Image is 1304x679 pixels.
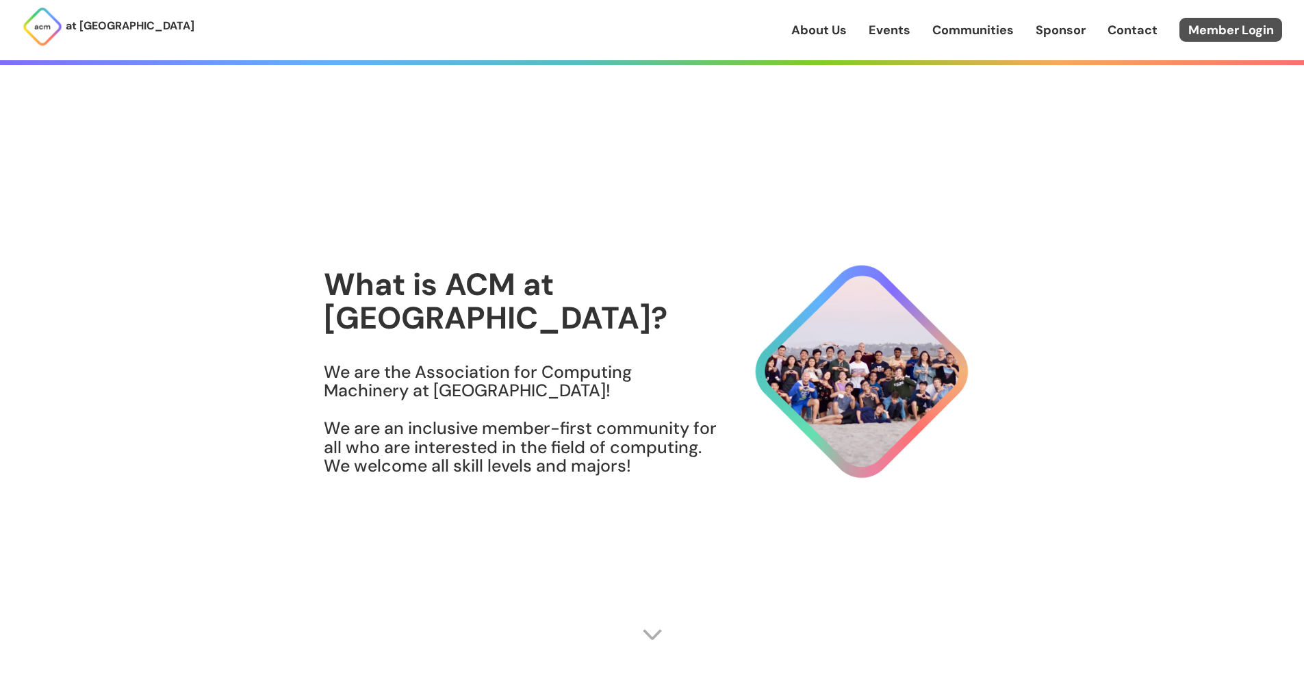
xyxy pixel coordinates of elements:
h3: We are the Association for Computing Machinery at [GEOGRAPHIC_DATA]! We are an inclusive member-f... [324,363,718,476]
a: Events [869,21,910,39]
a: at [GEOGRAPHIC_DATA] [22,6,194,47]
a: Member Login [1179,18,1282,42]
img: About Hero Image [718,253,981,491]
a: Communities [932,21,1014,39]
a: Contact [1108,21,1158,39]
p: at [GEOGRAPHIC_DATA] [66,17,194,35]
h1: What is ACM at [GEOGRAPHIC_DATA]? [324,268,718,335]
a: About Us [791,21,847,39]
img: Scroll Arrow [642,624,663,645]
img: ACM Logo [22,6,63,47]
a: Sponsor [1036,21,1086,39]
